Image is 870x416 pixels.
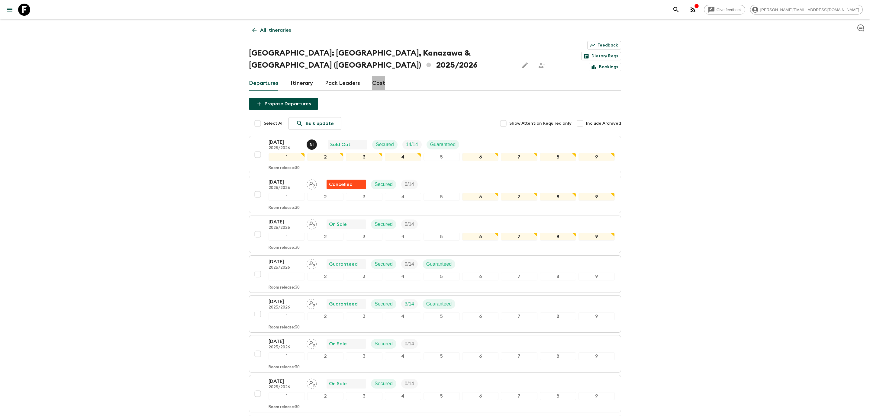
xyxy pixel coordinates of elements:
[375,340,393,347] p: Secured
[327,180,366,189] div: Flash Pack cancellation
[269,233,305,241] div: 1
[269,345,302,350] p: 2025/2026
[306,120,334,127] p: Bulk update
[307,392,343,400] div: 2
[501,392,537,400] div: 7
[540,273,576,280] div: 8
[385,193,421,201] div: 4
[372,140,398,149] div: Secured
[578,193,615,201] div: 9
[249,136,621,173] button: [DATE]2025/2026Naoya IshidaSold OutSecuredTrip FillGuaranteed123456789Room release:30
[371,180,396,189] div: Secured
[424,352,460,360] div: 5
[401,219,418,229] div: Trip Fill
[269,186,302,190] p: 2025/2026
[307,193,343,201] div: 2
[401,379,418,389] div: Trip Fill
[249,375,621,412] button: [DATE]2025/2026Assign pack leaderOn SaleSecuredTrip Fill123456789Room release:30
[249,176,621,213] button: [DATE]2025/2026Assign pack leaderFlash Pack cancellationSecuredTrip Fill123456789Room release:30
[329,181,353,188] p: Cancelled
[346,273,382,280] div: 3
[307,221,317,226] span: Assign pack leader
[540,153,576,161] div: 8
[375,261,393,268] p: Secured
[385,312,421,320] div: 4
[269,218,302,226] p: [DATE]
[578,352,615,360] div: 9
[372,76,385,91] a: Cost
[249,335,621,373] button: [DATE]2025/2026Assign pack leaderOn SaleSecuredTrip Fill123456789Room release:30
[249,47,514,71] h1: [GEOGRAPHIC_DATA]: [GEOGRAPHIC_DATA], Kanazawa & [GEOGRAPHIC_DATA] ([GEOGRAPHIC_DATA]) 2025/2026
[269,153,305,161] div: 1
[4,4,16,16] button: menu
[424,312,460,320] div: 5
[376,141,394,148] p: Secured
[329,300,358,308] p: Guaranteed
[578,233,615,241] div: 9
[401,259,418,269] div: Trip Fill
[540,392,576,400] div: 8
[462,273,498,280] div: 6
[307,273,343,280] div: 2
[385,273,421,280] div: 4
[346,312,382,320] div: 3
[269,258,302,265] p: [DATE]
[269,405,300,410] p: Room release: 30
[346,352,382,360] div: 3
[371,219,396,229] div: Secured
[307,352,343,360] div: 2
[307,380,317,385] span: Assign pack leader
[249,98,318,110] button: Propose Departures
[260,27,291,34] p: All itineraries
[346,153,382,161] div: 3
[307,153,343,161] div: 2
[269,325,300,330] p: Room release: 30
[578,273,615,280] div: 9
[269,245,300,250] p: Room release: 30
[385,233,421,241] div: 4
[307,301,317,306] span: Assign pack leader
[462,233,498,241] div: 6
[371,259,396,269] div: Secured
[269,338,302,345] p: [DATE]
[540,312,576,320] div: 8
[329,221,347,228] p: On Sale
[307,181,317,186] span: Assign pack leader
[401,299,418,309] div: Trip Fill
[329,380,347,387] p: On Sale
[249,24,294,36] a: All itineraries
[371,299,396,309] div: Secured
[405,261,414,268] p: 0 / 14
[405,181,414,188] p: 0 / 14
[325,76,360,91] a: Pack Leaders
[307,261,317,266] span: Assign pack leader
[346,233,382,241] div: 3
[509,120,572,126] span: Show Attention Required only
[401,180,418,189] div: Trip Fill
[578,392,615,400] div: 9
[578,312,615,320] div: 9
[406,141,418,148] p: 14 / 14
[269,206,300,210] p: Room release: 30
[581,52,621,60] a: Dietary Reqs
[375,300,393,308] p: Secured
[424,193,460,201] div: 5
[385,392,421,400] div: 4
[330,141,350,148] p: Sold Out
[307,141,318,146] span: Naoya Ishida
[501,233,537,241] div: 7
[536,59,548,71] span: Share this itinerary
[540,352,576,360] div: 8
[578,153,615,161] div: 9
[462,193,498,201] div: 6
[269,365,300,370] p: Room release: 30
[462,352,498,360] div: 6
[269,298,302,305] p: [DATE]
[430,141,456,148] p: Guaranteed
[424,233,460,241] div: 5
[269,312,305,320] div: 1
[307,341,317,345] span: Assign pack leader
[589,63,621,71] a: Bookings
[269,139,302,146] p: [DATE]
[288,117,341,130] a: Bulk update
